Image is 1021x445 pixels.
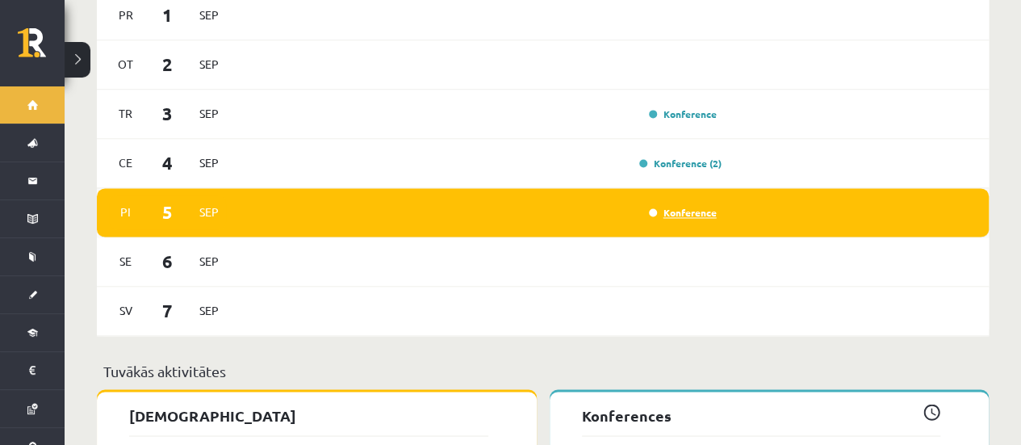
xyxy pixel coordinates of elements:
[109,2,143,27] span: Pr
[143,149,193,176] span: 4
[109,150,143,175] span: Ce
[192,101,226,126] span: Sep
[649,206,717,219] a: Konference
[639,157,722,170] a: Konference (2)
[129,404,488,426] p: [DEMOGRAPHIC_DATA]
[109,298,143,323] span: Sv
[192,52,226,77] span: Sep
[143,51,193,78] span: 2
[109,249,143,274] span: Se
[143,199,193,225] span: 5
[192,249,226,274] span: Sep
[109,199,143,225] span: Pi
[192,298,226,323] span: Sep
[109,52,143,77] span: Ot
[143,248,193,275] span: 6
[192,199,226,225] span: Sep
[143,100,193,127] span: 3
[192,2,226,27] span: Sep
[143,297,193,324] span: 7
[18,28,65,69] a: Rīgas 1. Tālmācības vidusskola
[109,101,143,126] span: Tr
[649,107,717,120] a: Konference
[143,2,193,28] span: 1
[582,404,941,426] p: Konferences
[103,360,982,382] p: Tuvākās aktivitātes
[192,150,226,175] span: Sep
